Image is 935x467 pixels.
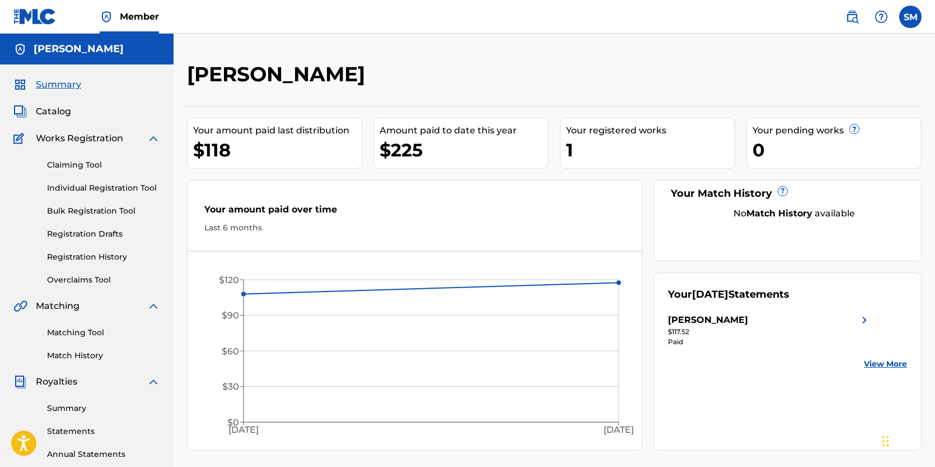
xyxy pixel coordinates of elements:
a: Individual Registration Tool [47,182,160,194]
iframe: Resource Center [904,301,935,391]
div: Last 6 months [204,222,625,234]
img: Royalties [13,375,27,389]
img: expand [147,299,160,313]
iframe: Chat Widget [879,413,935,467]
tspan: $30 [222,381,239,392]
span: [DATE] [692,288,728,300]
div: 1 [566,137,735,163]
span: Summary [36,78,81,91]
div: Help [870,6,892,28]
a: Statements [47,426,160,437]
tspan: [DATE] [228,425,259,436]
div: $225 [380,137,548,163]
img: expand [147,375,160,389]
img: Matching [13,299,27,313]
span: ? [850,124,859,133]
tspan: $60 [222,346,239,357]
tspan: $120 [219,275,239,285]
div: Amount paid to date this year [380,124,548,137]
a: Bulk Registration Tool [47,205,160,217]
img: Top Rightsholder [100,10,113,24]
a: Registration Drafts [47,228,160,240]
div: Drag [882,424,889,458]
span: Works Registration [36,132,123,145]
div: [PERSON_NAME] [668,313,748,327]
img: search [845,10,859,24]
a: Overclaims Tool [47,274,160,286]
img: Summary [13,78,27,91]
img: right chevron icon [858,313,871,327]
div: User Menu [899,6,922,28]
tspan: $90 [222,310,239,321]
img: Catalog [13,105,27,118]
div: Your Match History [668,186,908,201]
span: Royalties [36,375,77,389]
img: Works Registration [13,132,28,145]
h2: [PERSON_NAME] [187,62,371,87]
a: Registration History [47,251,160,263]
tspan: $0 [227,417,239,428]
div: Your pending works [752,124,921,137]
img: help [875,10,888,24]
div: Your amount paid over time [204,203,625,222]
tspan: [DATE] [604,425,634,436]
a: Matching Tool [47,327,160,339]
div: $118 [193,137,362,163]
div: 0 [752,137,921,163]
a: Claiming Tool [47,159,160,171]
strong: Match History [746,208,812,219]
div: Your registered works [566,124,735,137]
a: SummarySummary [13,78,81,91]
a: View More [864,358,907,370]
img: Accounts [13,43,27,56]
a: Annual Statements [47,448,160,460]
a: Public Search [841,6,863,28]
h5: SHAAN MEHTA [34,43,124,56]
div: Your amount paid last distribution [193,124,362,137]
span: ? [778,187,787,196]
div: Paid [668,337,871,347]
span: Catalog [36,105,71,118]
img: expand [147,132,160,145]
a: CatalogCatalog [13,105,71,118]
div: $117.52 [668,327,871,337]
img: MLC Logo [13,8,57,25]
a: [PERSON_NAME]right chevron icon$117.52Paid [668,313,871,347]
div: No available [682,207,908,220]
div: Your Statements [668,287,789,302]
a: Match History [47,350,160,362]
span: Matching [36,299,80,313]
span: Member [120,10,159,23]
a: Summary [47,403,160,414]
